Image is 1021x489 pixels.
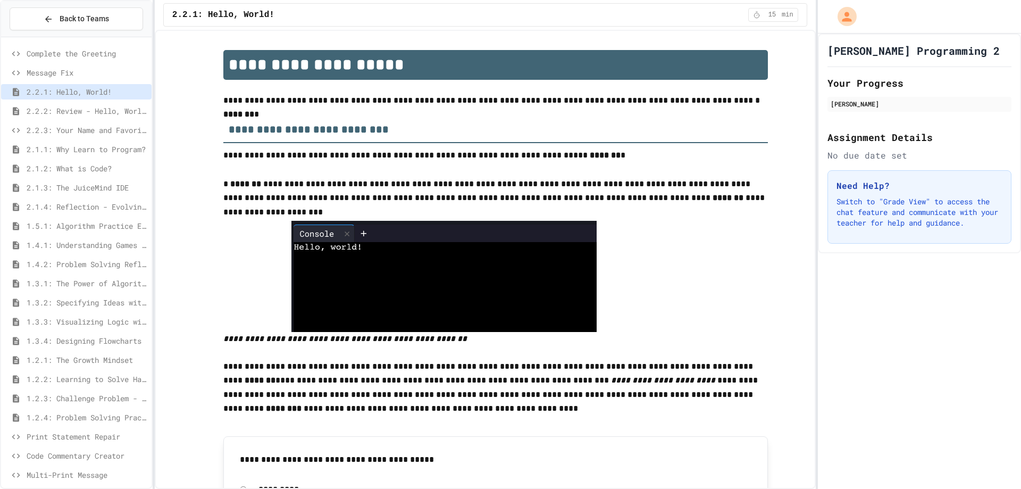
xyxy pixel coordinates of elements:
h3: Need Help? [836,179,1002,192]
p: Switch to "Grade View" to access the chat feature and communicate with your teacher for help and ... [836,196,1002,228]
span: Code Commentary Creator [27,450,147,461]
span: 2.2.1: Hello, World! [27,86,147,97]
span: 1.2.4: Problem Solving Practice [27,412,147,423]
span: 1.4.2: Problem Solving Reflection [27,259,147,270]
span: Print Statement Repair [27,431,147,442]
span: 2.1.2: What is Code? [27,163,147,174]
span: 1.2.1: The Growth Mindset [27,354,147,366]
span: 2.1.3: The JuiceMind IDE [27,182,147,193]
span: Back to Teams [60,13,109,24]
div: My Account [826,4,859,29]
h2: Your Progress [827,76,1011,90]
span: Multi-Print Message [27,469,147,480]
span: 2.2.3: Your Name and Favorite Movie [27,125,147,136]
h2: Assignment Details [827,130,1011,145]
span: min [782,11,793,19]
span: Complete the Greeting [27,48,147,59]
div: [PERSON_NAME] [831,99,1008,109]
span: 2.2.2: Review - Hello, World! [27,105,147,117]
span: 1.3.3: Visualizing Logic with Flowcharts [27,316,147,327]
div: No due date set [827,149,1011,162]
span: 1.5.1: Algorithm Practice Exercises [27,220,147,231]
span: 1.3.4: Designing Flowcharts [27,335,147,346]
span: 2.1.1: Why Learn to Program? [27,144,147,155]
span: 1.2.3: Challenge Problem - The Bridge [27,393,147,404]
span: 1.2.2: Learning to Solve Hard Problems [27,374,147,385]
span: 2.2.1: Hello, World! [172,9,274,21]
span: 1.3.1: The Power of Algorithms [27,278,147,289]
span: 1.3.2: Specifying Ideas with Pseudocode [27,297,147,308]
h1: [PERSON_NAME] Programming 2 [827,43,1000,58]
span: 15 [764,11,781,19]
span: Message Fix [27,67,147,78]
span: 1.4.1: Understanding Games with Flowcharts [27,239,147,251]
span: 2.1.4: Reflection - Evolving Technology [27,201,147,212]
button: Back to Teams [10,7,143,30]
